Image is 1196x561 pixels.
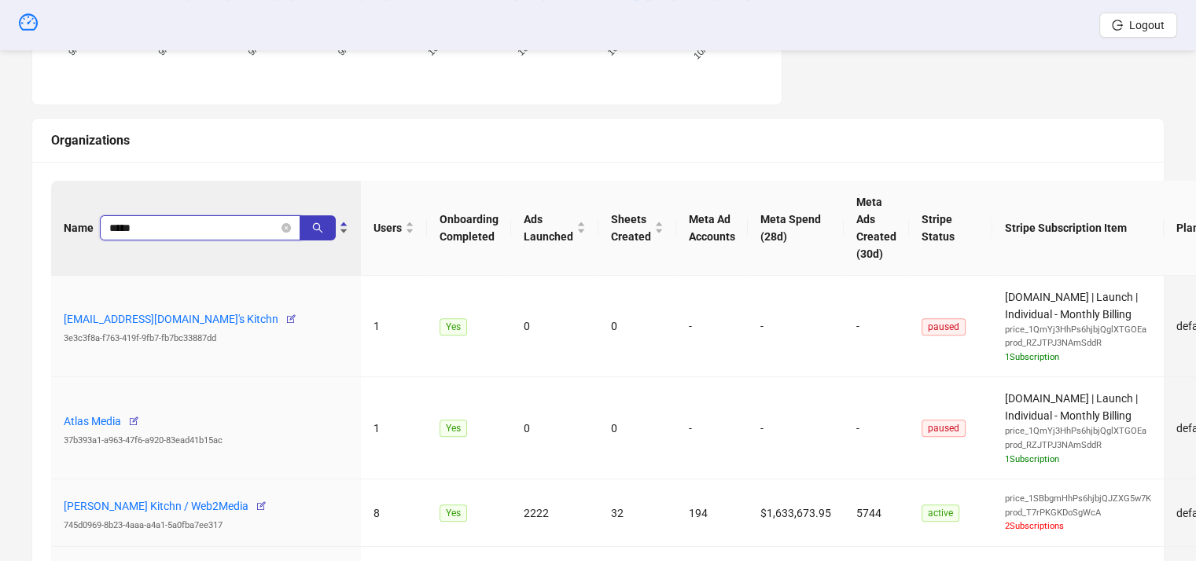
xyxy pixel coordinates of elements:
[51,130,1145,150] div: Organizations
[64,415,121,427] a: Atlas Media
[312,222,323,233] span: search
[64,332,348,346] div: 3e3c3f8a-f763-419f-9fb7-fb7bc33887dd
[844,181,909,276] th: Meta Ads Created (30d)
[1005,424,1151,438] div: price_1QmYj3HhPs6hjbjQglXTGOEa
[524,211,573,245] span: Ads Launched
[64,434,348,448] div: 37b393a1-a963-47f6-a920-83ead41b15ac
[361,377,427,479] td: 1
[427,181,511,276] th: Onboarding Completed
[1005,519,1151,533] div: 2 Subscription s
[1005,453,1151,467] div: 1 Subscription
[511,377,598,479] td: 0
[440,420,467,437] span: Yes
[440,318,467,335] span: Yes
[511,479,598,547] td: 2222
[922,420,966,437] span: paused
[1005,350,1151,365] div: 1 Subscription
[748,377,844,479] td: -
[511,181,598,276] th: Ads Launched
[611,211,651,245] span: Sheets Created
[689,420,735,437] div: -
[856,504,896,522] div: 5744
[689,504,735,522] div: 194
[300,215,336,240] button: search
[598,276,676,378] td: 0
[598,181,676,276] th: Sheets Created
[1005,438,1151,453] div: prod_RZJTPJ3NAmSddR
[440,504,467,522] span: Yes
[361,276,427,378] td: 1
[1005,506,1151,520] div: prod_T7rPKGKDoSgWcA
[64,519,348,533] div: 745d0969-8b23-4aaa-a4a1-5a0fba7ee317
[856,317,896,335] div: -
[374,219,402,236] span: Users
[1005,323,1151,337] div: price_1QmYj3HhPs6hjbjQglXTGOEa
[1099,13,1177,38] button: Logout
[922,504,959,522] span: active
[992,181,1164,276] th: Stripe Subscription Item
[361,479,427,547] td: 8
[361,181,427,276] th: Users
[1129,19,1165,31] span: Logout
[1112,20,1123,31] span: logout
[1005,291,1151,365] span: [DOMAIN_NAME] | Launch | Individual - Monthly Billing
[64,313,278,325] a: [EMAIL_ADDRESS][DOMAIN_NAME]'s Kitchn
[1005,492,1151,506] div: price_1SBbgmHhPs6hjbjQJZXG5w7K
[748,276,844,378] td: -
[511,276,598,378] td: 0
[856,420,896,437] div: -
[19,13,38,31] span: dashboard
[64,500,248,512] a: [PERSON_NAME] Kitchn / Web2Media
[598,479,676,547] td: 32
[689,317,735,335] div: -
[1005,392,1151,466] span: [DOMAIN_NAME] | Launch | Individual - Monthly Billing
[922,318,966,335] span: paused
[909,181,992,276] th: Stripe Status
[676,181,748,276] th: Meta Ad Accounts
[748,479,844,547] td: $1,633,673.95
[1005,336,1151,350] div: prod_RZJTPJ3NAmSddR
[282,223,291,233] button: close-circle
[598,377,676,479] td: 0
[748,181,844,276] th: Meta Spend (28d)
